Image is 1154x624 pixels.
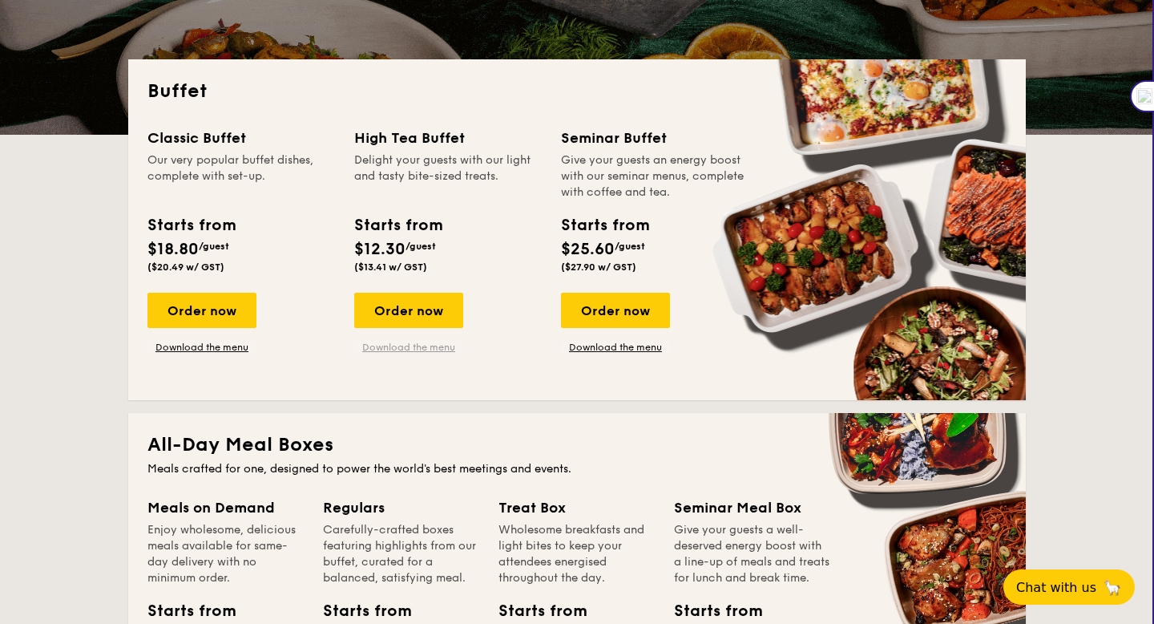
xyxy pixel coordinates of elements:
[561,213,648,237] div: Starts from
[147,213,235,237] div: Starts from
[354,293,463,328] div: Order now
[354,261,427,273] span: ($13.41 w/ GST)
[1016,580,1096,595] span: Chat with us
[147,496,304,519] div: Meals on Demand
[561,152,748,201] div: Give your guests an energy boost with our seminar menus, complete with coffee and tea.
[561,341,670,354] a: Download the menu
[147,432,1007,458] h2: All-Day Meal Boxes
[147,261,224,273] span: ($20.49 w/ GST)
[561,261,636,273] span: ($27.90 w/ GST)
[561,293,670,328] div: Order now
[354,152,542,201] div: Delight your guests with our light and tasty bite-sized treats.
[354,341,463,354] a: Download the menu
[498,599,571,623] div: Starts from
[354,240,406,259] span: $12.30
[561,240,615,259] span: $25.60
[147,79,1007,104] h2: Buffet
[1103,578,1122,597] span: 🦙
[674,599,746,623] div: Starts from
[323,496,479,519] div: Regulars
[147,293,256,328] div: Order now
[147,341,256,354] a: Download the menu
[406,241,436,252] span: /guest
[323,522,479,586] div: Carefully-crafted boxes featuring highlights from our buffet, curated for a balanced, satisfying ...
[147,599,220,623] div: Starts from
[674,496,830,519] div: Seminar Meal Box
[498,522,655,586] div: Wholesome breakfasts and light bites to keep your attendees energised throughout the day.
[147,522,304,586] div: Enjoy wholesome, delicious meals available for same-day delivery with no minimum order.
[323,599,395,623] div: Starts from
[147,240,199,259] span: $18.80
[615,241,645,252] span: /guest
[561,127,748,149] div: Seminar Buffet
[354,127,542,149] div: High Tea Buffet
[1003,569,1135,605] button: Chat with us🦙
[674,522,830,586] div: Give your guests a well-deserved energy boost with a line-up of meals and treats for lunch and br...
[147,127,335,149] div: Classic Buffet
[147,461,1007,477] div: Meals crafted for one, designed to power the world's best meetings and events.
[498,496,655,519] div: Treat Box
[199,241,229,252] span: /guest
[147,152,335,201] div: Our very popular buffet dishes, complete with set-up.
[354,213,442,237] div: Starts from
